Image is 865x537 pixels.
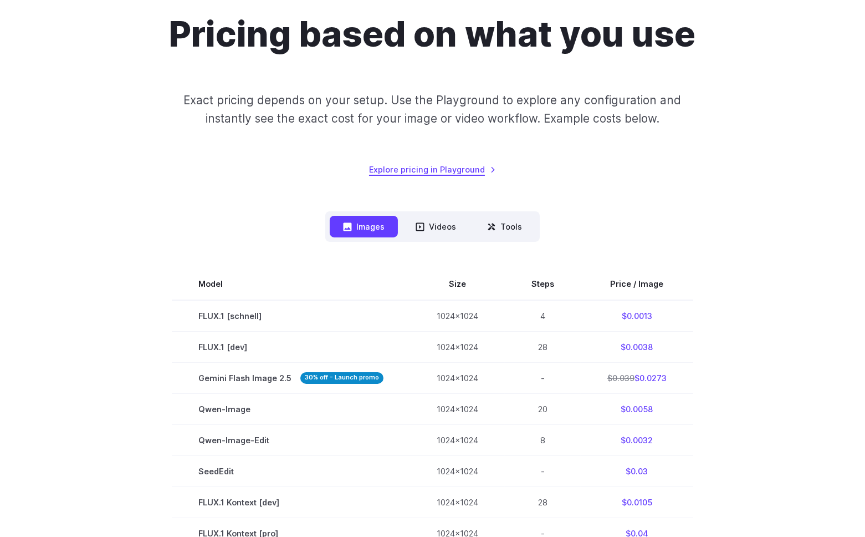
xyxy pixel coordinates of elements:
[172,455,410,487] td: SeedEdit
[369,163,496,176] a: Explore pricing in Playground
[581,268,693,300] th: Price / Image
[505,455,581,487] td: -
[410,331,505,362] td: 1024x1024
[581,487,693,518] td: $0.0105
[172,268,410,300] th: Model
[581,393,693,424] td: $0.0058
[162,91,702,128] p: Exact pricing depends on your setup. Use the Playground to explore any configuration and instantl...
[172,331,410,362] td: FLUX.1 [dev]
[410,424,505,455] td: 1024x1024
[505,300,581,332] td: 4
[581,455,693,487] td: $0.03
[505,393,581,424] td: 20
[410,300,505,332] td: 1024x1024
[474,216,535,237] button: Tools
[581,300,693,332] td: $0.0013
[330,216,398,237] button: Images
[607,373,634,383] s: $0.039
[505,362,581,393] td: -
[172,487,410,518] td: FLUX.1 Kontext [dev]
[505,331,581,362] td: 28
[402,216,469,237] button: Videos
[410,487,505,518] td: 1024x1024
[410,362,505,393] td: 1024x1024
[172,300,410,332] td: FLUX.1 [schnell]
[172,393,410,424] td: Qwen-Image
[505,424,581,455] td: 8
[198,372,383,384] span: Gemini Flash Image 2.5
[170,13,696,55] h1: Pricing based on what you use
[410,393,505,424] td: 1024x1024
[410,268,505,300] th: Size
[505,487,581,518] td: 28
[581,362,693,393] td: $0.0273
[410,455,505,487] td: 1024x1024
[581,424,693,455] td: $0.0032
[581,331,693,362] td: $0.0038
[300,372,383,384] strong: 30% off - Launch promo
[505,268,581,300] th: Steps
[172,424,410,455] td: Qwen-Image-Edit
